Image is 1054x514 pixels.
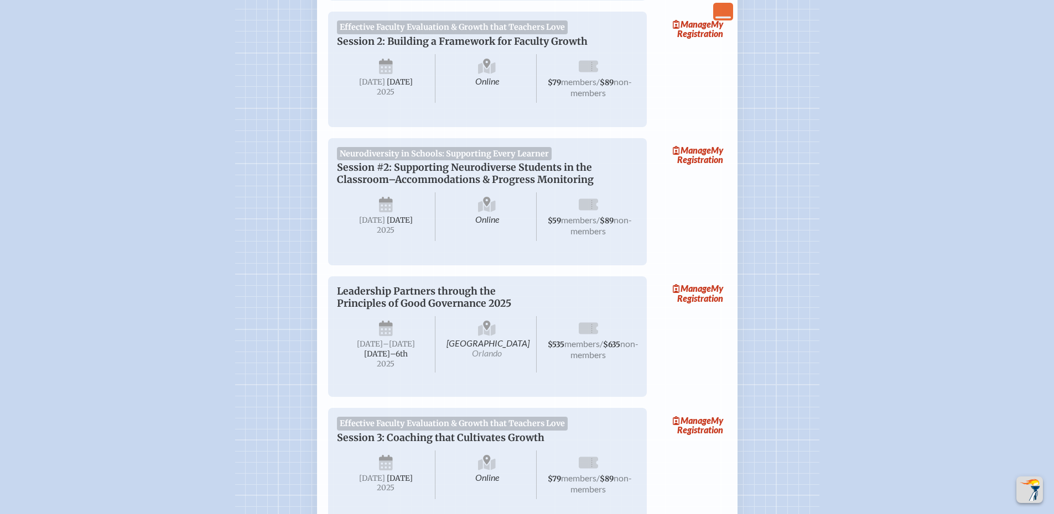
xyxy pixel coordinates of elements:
[383,339,415,349] span: –[DATE]
[600,216,614,225] span: $89
[600,338,603,349] span: /
[570,214,632,236] span: non-members
[346,226,427,234] span: 2025
[673,19,711,29] span: Manage
[438,316,537,373] span: [GEOGRAPHIC_DATA]
[570,76,632,98] span: non-members
[357,339,383,349] span: [DATE]
[472,348,502,358] span: Orlando
[548,216,561,225] span: $59
[1019,479,1041,501] img: To the top
[656,143,726,168] a: ManageMy Registration
[596,214,600,225] span: /
[548,78,561,87] span: $79
[438,54,537,103] span: Online
[673,415,711,426] span: Manage
[656,16,726,41] a: ManageMy Registration
[387,216,413,225] span: [DATE]
[561,76,596,87] span: members
[337,417,568,430] span: Effective Faculty Evaluation & Growth that Teachers Love
[656,412,726,438] a: ManageMy Registration
[596,76,600,87] span: /
[337,285,511,310] span: Leadership Partners through the Principles of Good Governance 2025
[596,473,600,483] span: /
[561,214,596,225] span: members
[364,349,408,359] span: [DATE]–⁠6th
[656,281,726,306] a: ManageMy Registration
[561,473,596,483] span: members
[387,77,413,87] span: [DATE]
[600,474,614,484] span: $89
[337,20,568,34] span: Effective Faculty Evaluation & Growth that Teachers Love
[359,77,385,87] span: [DATE]
[548,474,561,484] span: $79
[570,338,638,360] span: non-members
[346,360,427,368] span: 2025
[346,88,427,96] span: 2025
[346,484,427,492] span: 2025
[438,450,537,499] span: Online
[600,78,614,87] span: $89
[337,35,588,48] span: Session 2: Building a Framework for Faculty Growth
[359,216,385,225] span: [DATE]
[337,161,594,186] span: Session #2: Supporting Neurodiverse Students in the Classroom–Accommodations & Progress Monitoring
[438,192,537,241] span: Online
[564,338,600,349] span: members
[337,147,552,160] span: Neurodiversity in Schools: Supporting Every Learner
[1016,476,1043,503] button: Scroll Top
[337,432,544,444] span: Session 3: Coaching that Cultivates Growth
[548,340,564,349] span: $535
[673,145,711,155] span: Manage
[359,474,385,483] span: [DATE]
[673,283,711,293] span: Manage
[387,474,413,483] span: [DATE]
[603,340,620,349] span: $635
[570,473,632,494] span: non-members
